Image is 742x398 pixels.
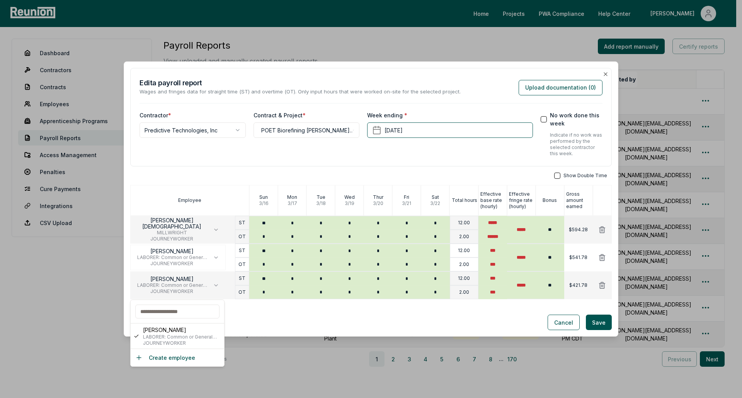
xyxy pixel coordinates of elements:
p: 2.00 [459,261,469,268]
p: [PERSON_NAME] [137,276,207,282]
p: Mon [287,194,297,200]
p: 12.00 [458,220,470,226]
p: Wed [344,194,355,200]
button: Create employee [135,354,195,362]
p: $421.78 [569,282,587,288]
p: 3 / 20 [373,200,383,207]
span: LABORER: Common or General (GENERAL LABOR WORK) [137,254,207,261]
span: JOURNEYWORKER [137,236,207,242]
span: LABORER: Common or General (GENERAL LABOR WORK) [137,282,207,288]
p: Indicate if no work was performed by the selected contractor this week. [550,132,602,157]
p: Employee [178,197,201,203]
p: OT [238,234,246,240]
p: Sat [432,194,439,200]
p: [PERSON_NAME][DEMOGRAPHIC_DATA] [137,217,207,230]
label: Week ending [367,111,407,119]
span: JOURNEYWORKER [137,261,207,267]
p: ST [239,275,245,281]
button: [DATE] [367,122,533,138]
label: Contract & Project [254,111,306,119]
p: Tue [317,194,325,200]
p: 3 / 21 [402,200,411,207]
span: LABORER: Common or General (GENERAL LABOR WORK) [143,334,221,340]
p: 3 / 18 [316,200,326,207]
p: $594.28 [569,227,588,233]
p: ST [239,220,245,226]
p: OT [238,289,246,295]
p: Thur [373,194,383,200]
p: 2.00 [459,289,469,295]
p: Total hours [452,197,477,203]
p: $541.78 [569,254,587,261]
button: Cancel [548,315,580,330]
label: No work done this week [550,111,602,127]
p: 3 / 16 [259,200,269,207]
p: Effective base rate (hourly) [480,191,507,210]
p: 2.00 [459,234,469,240]
button: Save [586,315,612,330]
label: Contractor [140,111,171,119]
p: Bonus [543,197,557,203]
p: Wages and fringes data for straight time (ST) and overtime (OT). Only input hours that were worke... [140,88,461,96]
p: 3 / 22 [430,200,440,207]
p: Fri [404,194,409,200]
h2: Edit a payroll report [140,78,461,88]
button: Upload documentation (0) [519,80,602,95]
p: OT [238,261,246,268]
span: JOURNEYWORKER [143,340,221,346]
p: 12.00 [458,247,470,254]
span: Show Double Time [563,173,607,179]
span: MILLWRIGHT [137,230,207,236]
p: [PERSON_NAME] [143,326,221,334]
p: Effective fringe rate (hourly) [509,191,535,210]
span: JOURNEYWORKER [137,288,207,295]
p: 3 / 17 [288,200,297,207]
p: Gross amount earned [566,191,592,210]
p: [PERSON_NAME] [137,248,207,254]
p: ST [239,247,245,254]
p: 12.00 [458,275,470,281]
p: Sun [259,194,268,200]
p: 3 / 19 [345,200,354,207]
